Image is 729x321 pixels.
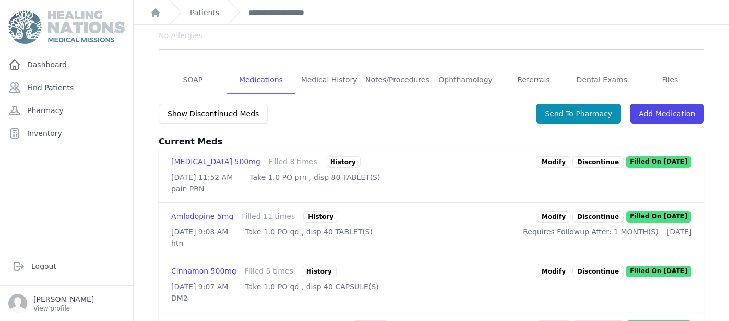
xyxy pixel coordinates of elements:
a: Dental Exams [568,66,636,94]
p: View profile [33,304,94,313]
img: Medical Missions EMR [8,10,124,44]
p: pain PRN [171,183,691,194]
p: Discontinue [572,211,624,223]
p: Filled On [DATE] [626,266,691,277]
a: Logout [8,256,125,277]
button: Send To Pharmacy [536,104,621,124]
a: Medical History [295,66,363,94]
p: Discontinue [572,266,624,277]
a: Ophthamology [432,66,500,94]
span: No Allergies [159,30,202,41]
a: [PERSON_NAME] View profile [8,294,125,313]
a: Modify [537,266,570,277]
span: [DATE] [667,228,691,236]
a: Patients [190,7,219,18]
a: Medications [227,66,295,94]
div: History [302,266,337,277]
div: Amlodopine 5mg [171,211,233,223]
a: Modify [537,211,570,223]
p: Filled On [DATE] [626,211,691,223]
h3: Current Meds [159,135,704,148]
div: Filled 5 times [245,266,293,277]
a: Pharmacy [4,100,129,121]
a: Referrals [499,66,568,94]
div: [MEDICAL_DATA] 500mg [171,156,260,168]
p: DM2 [171,293,691,303]
a: Files [636,66,704,94]
div: Filled 8 times [269,156,317,168]
p: [DATE] 9:07 AM [171,281,228,292]
p: Take 1.0 PO qd , disp 40 CAPSULE(S) [245,281,378,292]
div: History [326,156,361,168]
a: Modify [537,156,570,168]
a: Inventory [4,123,129,144]
p: [DATE] 9:08 AM [171,227,228,237]
p: Take 1.0 PO prn , disp 80 TABLET(S) [249,172,380,182]
button: Show Discontinued Meds [159,104,268,124]
div: Requires Followup After: 1 MONTH(S) [523,227,691,237]
p: htn [171,238,691,249]
a: Notes/Procedures [363,66,432,94]
p: [DATE] 11:52 AM [171,172,233,182]
div: Cinnamon 500mg [171,266,236,277]
a: Add Medication [630,104,704,124]
p: Discontinue [572,156,624,168]
nav: Tabs [159,66,704,94]
p: Take 1.0 PO qd , disp 40 TABLET(S) [245,227,373,237]
p: Filled On [DATE] [626,156,691,168]
div: Filled 11 times [242,211,295,223]
a: Find Patients [4,77,129,98]
p: [PERSON_NAME] [33,294,94,304]
a: Dashboard [4,54,129,75]
div: History [303,211,338,223]
a: SOAP [159,66,227,94]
